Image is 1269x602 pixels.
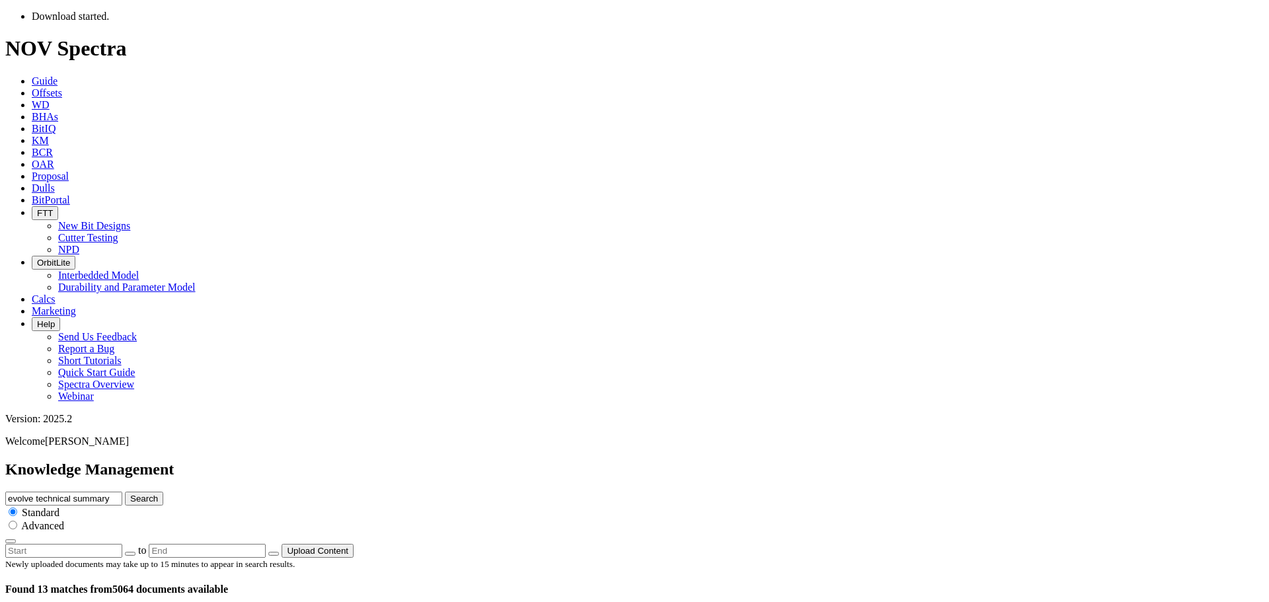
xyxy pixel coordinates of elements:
a: Send Us Feedback [58,331,137,342]
span: Help [37,319,55,329]
a: Durability and Parameter Model [58,282,196,293]
a: Short Tutorials [58,355,122,366]
a: WD [32,99,50,110]
input: e.g. Smoothsteer Record [5,492,122,506]
a: BitPortal [32,194,70,206]
h4: 5064 documents available [5,583,1264,595]
a: BHAs [32,111,58,122]
span: to [138,545,146,556]
div: Version: 2025.2 [5,413,1264,425]
input: End [149,544,266,558]
a: OAR [32,159,54,170]
h1: NOV Spectra [5,36,1264,61]
h2: Knowledge Management [5,461,1264,478]
a: Spectra Overview [58,379,134,390]
a: Proposal [32,170,69,182]
a: Report a Bug [58,343,114,354]
a: Guide [32,75,58,87]
a: Offsets [32,87,62,98]
small: Newly uploaded documents may take up to 15 minutes to appear in search results. [5,559,295,569]
a: Dulls [32,182,55,194]
a: BitIQ [32,123,56,134]
p: Welcome [5,435,1264,447]
a: NPD [58,244,79,255]
a: Cutter Testing [58,232,118,243]
a: Calcs [32,293,56,305]
a: Webinar [58,391,94,402]
span: Standard [22,507,59,518]
button: Search [125,492,163,506]
a: BCR [32,147,53,158]
button: Help [32,317,60,331]
span: Download started. [32,11,109,22]
a: Quick Start Guide [58,367,135,378]
input: Start [5,544,122,558]
button: OrbitLite [32,256,75,270]
a: KM [32,135,49,146]
span: OrbitLite [37,258,70,268]
span: Advanced [21,520,64,531]
a: Marketing [32,305,76,317]
span: FTT [37,208,53,218]
span: Found 13 matches from [5,583,112,595]
button: FTT [32,206,58,220]
a: New Bit Designs [58,220,130,231]
a: Interbedded Model [58,270,139,281]
button: Upload Content [282,544,354,558]
span: [PERSON_NAME] [45,435,129,447]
